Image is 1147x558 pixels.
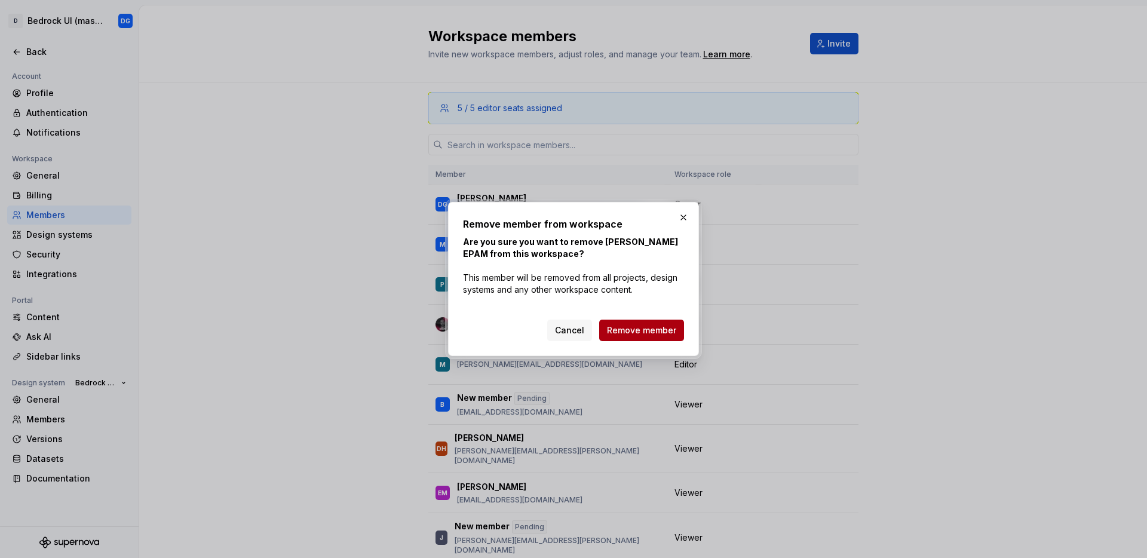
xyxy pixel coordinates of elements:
[463,237,678,259] b: Are you sure you want to remove [PERSON_NAME] EPAM from this workspace?
[607,324,676,336] span: Remove member
[599,320,684,341] button: Remove member
[547,320,592,341] button: Cancel
[463,217,684,231] h2: Remove member from workspace
[463,236,684,296] p: This member will be removed from all projects, design systems and any other workspace content.
[555,324,584,336] span: Cancel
